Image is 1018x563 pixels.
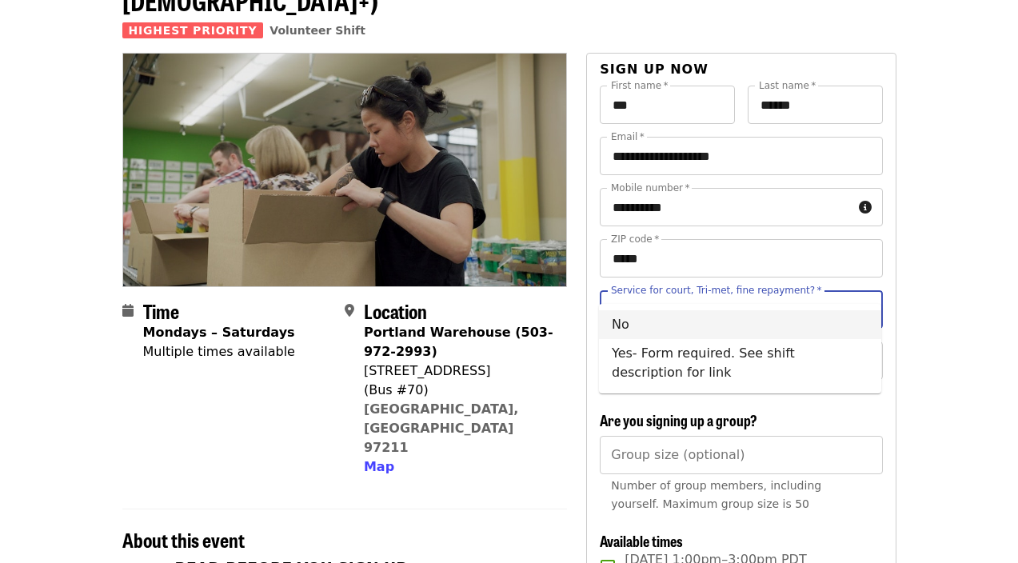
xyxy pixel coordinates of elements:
[855,298,877,321] button: Close
[611,81,669,90] label: First name
[123,54,567,285] img: Oct/Nov/Dec - Portland: Repack/Sort (age 8+) organized by Oregon Food Bank
[599,310,881,339] li: No
[600,409,757,430] span: Are you signing up a group?
[364,381,554,400] div: (Bus #70)
[364,459,394,474] span: Map
[364,325,553,359] strong: Portland Warehouse (503-972-2993)
[759,81,816,90] label: Last name
[143,342,295,361] div: Multiple times available
[611,132,645,142] label: Email
[122,22,264,38] span: Highest Priority
[859,200,872,215] i: circle-info icon
[611,234,659,244] label: ZIP code
[600,62,709,77] span: Sign up now
[600,530,683,551] span: Available times
[599,339,881,387] li: Yes- Form required. See shift description for link
[600,436,882,474] input: [object Object]
[611,285,822,295] label: Service for court, Tri-met, fine repayment?
[345,303,354,318] i: map-marker-alt icon
[269,24,365,37] a: Volunteer Shift
[364,297,427,325] span: Location
[364,401,519,455] a: [GEOGRAPHIC_DATA], [GEOGRAPHIC_DATA] 97211
[611,479,821,510] span: Number of group members, including yourself. Maximum group size is 50
[600,137,882,175] input: Email
[834,298,856,321] button: Clear
[122,525,245,553] span: About this event
[600,239,882,278] input: ZIP code
[600,86,735,124] input: First name
[364,457,394,477] button: Map
[600,188,852,226] input: Mobile number
[143,297,179,325] span: Time
[611,183,689,193] label: Mobile number
[122,303,134,318] i: calendar icon
[364,361,554,381] div: [STREET_ADDRESS]
[143,325,295,340] strong: Mondays – Saturdays
[748,86,883,124] input: Last name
